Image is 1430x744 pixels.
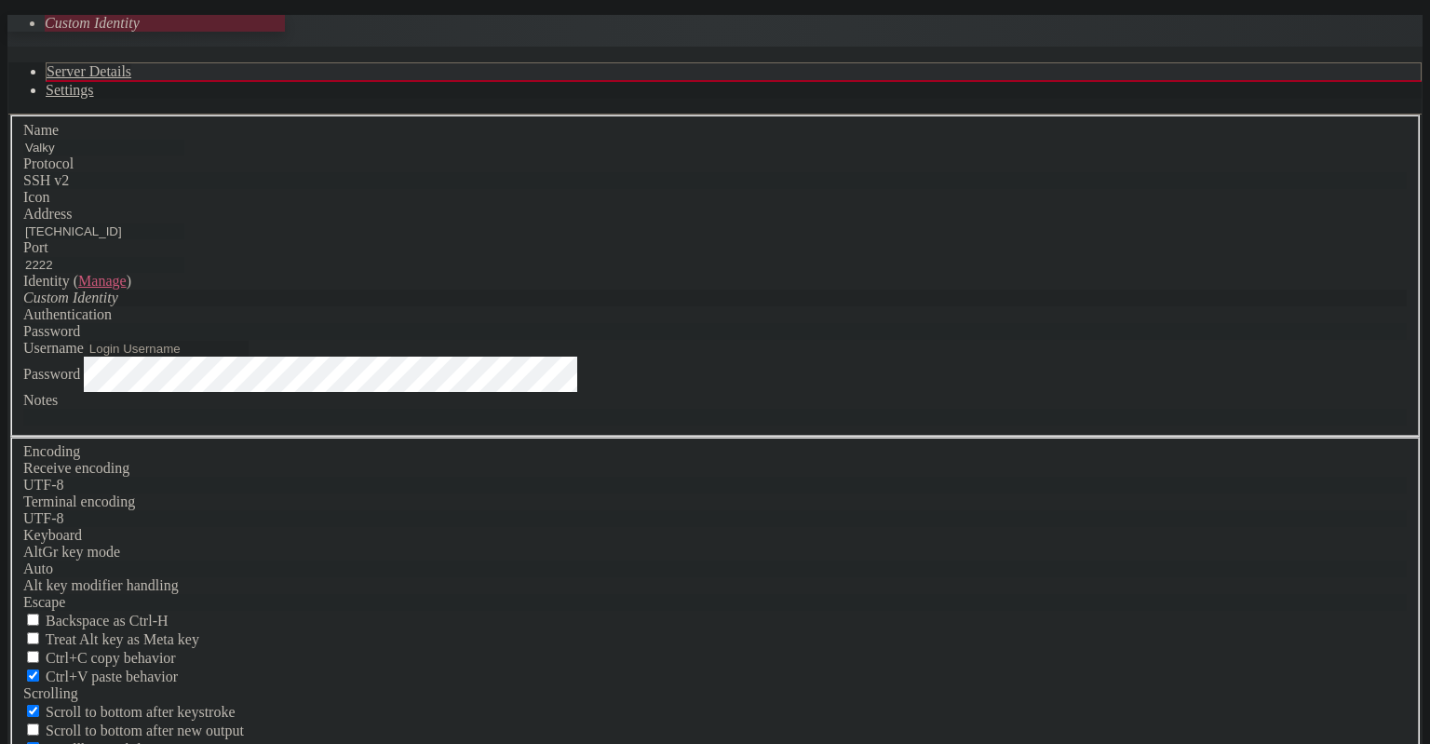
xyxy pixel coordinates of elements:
[7,86,529,101] span: Account [PERSON_NAME] [PERSON_NAME] (Plan: Free)
[30,443,37,459] span: 5
[52,427,97,443] span: 15.492
[37,427,52,443] span: 7:
[335,225,350,241] span: 0.
[46,650,176,666] span: Ctrl+C copy behavior
[52,381,97,397] span: 45.985
[97,412,119,427] span: -09
[46,631,199,647] span: Treat Alt key as Meta key
[23,392,58,408] label: Notes
[74,397,97,413] span: 803
[7,334,30,350] span: 09:
[37,412,52,427] span: 7:
[52,303,97,318] span: 46.812
[46,723,244,738] span: Scroll to bottom after new output
[52,349,97,365] span: 16.316
[27,632,39,644] input: Treat Alt key as Meta key
[23,685,78,701] label: Scrolling
[447,225,454,241] span: 0
[7,381,30,397] span: 09:
[52,412,97,427] span: 30.556
[357,349,380,365] span: 204
[23,527,82,543] label: Keyboard
[7,365,30,381] span: 09:
[357,381,380,397] span: 204
[179,334,313,350] span: rafana/api/live/ws
[23,544,120,560] label: Set the expected encoding for data received from the host. If the encodings do not match, visual ...
[97,365,119,381] span: -09
[23,189,49,205] label: Icon
[365,225,439,241] span: 5.01 6.
[164,427,179,443] span: /g
[23,290,118,305] i: Custom Identity
[30,397,37,413] span: 5
[23,594,65,610] span: Escape
[23,631,199,647] label: Whether the Alt key acts as a Meta key or as a distinct Alt key.
[179,365,328,381] span: uacamole/api/session
[439,225,447,241] span: 8
[231,225,238,241] span: 8
[179,427,328,443] span: uacamole/api/session
[23,613,169,629] label: If true, the backspace should send BS ('\x08', aka ^H). Otherwise the backspace key should send '...
[357,365,380,381] span: 204
[998,7,1117,23] span: (Ctrl+C to quit)
[7,116,276,132] span: Version 3.25.1
[179,443,328,459] span: uacamole/api/session
[88,341,249,357] input: Login Username
[23,323,80,339] span: Password
[97,443,119,459] span: -09
[305,225,320,241] span: 0.
[23,477,64,493] span: UTF-8
[23,140,184,156] input: Server Name
[47,63,131,79] a: Server Details
[164,349,179,365] span: /g
[89,318,97,334] span: 1
[97,349,119,365] span: -09
[179,412,313,427] span: rafana/api/live/ws
[23,38,627,54] span: Using [DEMOGRAPHIC_DATA] for OSS? Request a community license: [URL][DOMAIN_NAME]
[46,704,236,720] span: Scroll to bottom after keystroke
[27,651,39,663] input: Ctrl+C copy behavior
[30,334,37,350] span: 5
[30,412,37,427] span: 5
[23,290,1407,306] div: Custom Identity
[7,38,23,54] span: 🫶
[23,650,176,666] label: Ctrl-C copies if true, send ^C to host if false. Ctrl-Shift-C sends ^C to host if true, copies if...
[74,273,131,289] span: ( )
[37,318,52,334] span: 8:
[127,318,156,334] span: HEAD
[23,577,179,593] label: Controls how the Alt key is handled. Escape: Send an ESC prefix. 8-Bit: Add 128 to the typed char...
[179,303,328,318] span: uacamole/api/session
[37,303,52,318] span: 8:
[7,147,60,163] span: Latency
[7,412,30,427] span: 09:
[23,365,80,381] label: Password
[23,257,184,273] input: Port Number
[357,318,380,334] span: 204
[7,397,30,413] span: 09:
[23,723,244,738] label: Scroll to bottom after new output.
[37,334,52,350] span: 8:
[37,397,52,413] span: 7:
[357,225,365,241] span: 5
[164,381,179,397] span: /g
[7,256,104,272] span: HTTP Requests
[164,443,179,459] span: /g
[37,365,89,381] span: 8:01.09
[164,334,179,350] span: /g
[7,303,30,318] span: 09:
[23,594,1407,611] div: Escape
[350,225,357,241] span: 1
[179,381,328,397] span: uacamole/api/session
[23,122,59,138] label: Name
[238,225,246,241] span: 7
[23,460,129,476] label: Set the expected encoding for data received from the host. If the encodings do not match, visual ...
[97,303,119,318] span: -09
[89,365,97,381] span: 5
[164,318,179,334] span: /g
[357,334,469,350] span: 400 Bad Request
[357,427,380,443] span: 204
[7,427,30,443] span: 09:
[7,349,30,365] span: 09:
[127,334,149,350] span: GET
